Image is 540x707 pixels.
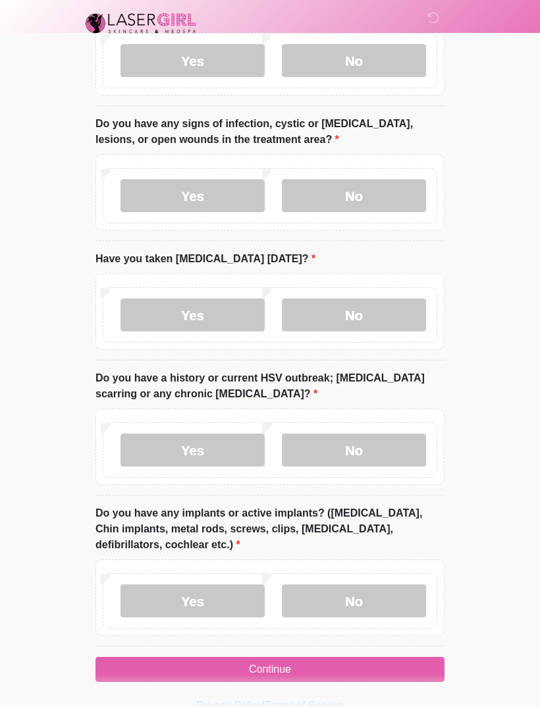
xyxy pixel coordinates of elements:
[282,584,426,617] label: No
[82,10,200,36] img: Laser Girl Med Spa LLC Logo
[282,179,426,212] label: No
[95,251,315,267] label: Have you taken [MEDICAL_DATA] [DATE]?
[121,434,265,467] label: Yes
[95,370,445,402] label: Do you have a history or current HSV outbreak; [MEDICAL_DATA] scarring or any chronic [MEDICAL_DA...
[121,44,265,77] label: Yes
[282,434,426,467] label: No
[121,298,265,331] label: Yes
[282,298,426,331] label: No
[282,44,426,77] label: No
[121,179,265,212] label: Yes
[95,116,445,148] label: Do you have any signs of infection, cystic or [MEDICAL_DATA], lesions, or open wounds in the trea...
[121,584,265,617] label: Yes
[95,657,445,682] button: Continue
[95,505,445,553] label: Do you have any implants or active implants? ([MEDICAL_DATA], Chin implants, metal rods, screws, ...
